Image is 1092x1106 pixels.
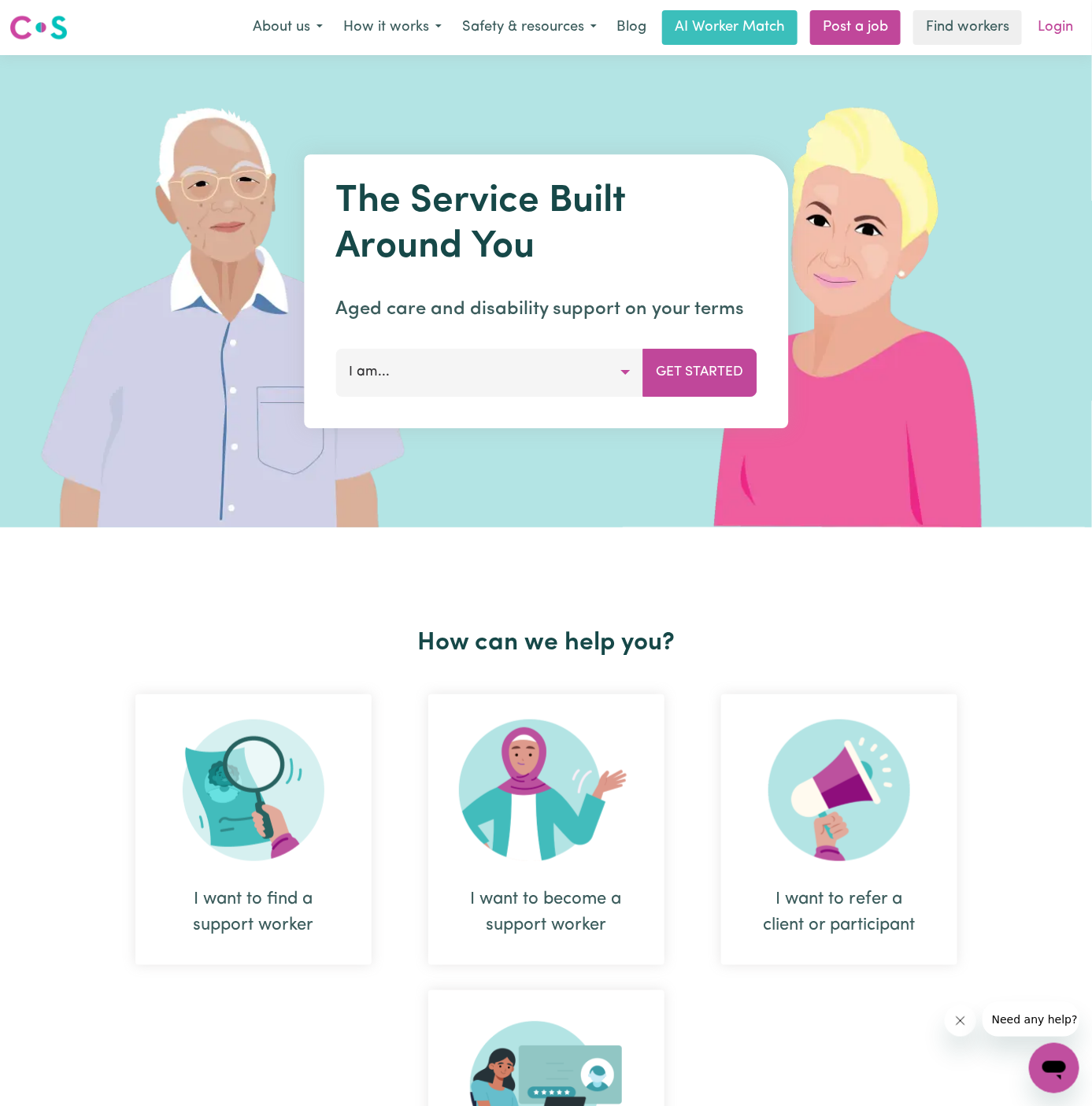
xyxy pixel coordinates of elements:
[1028,10,1083,45] a: Login
[173,886,334,938] div: I want to find a support worker
[642,349,757,396] button: Get Started
[135,694,372,965] div: I want to find a support worker
[721,694,957,965] div: I want to refer a client or participant
[662,10,798,45] a: AI Worker Match
[333,11,452,44] button: How it works
[810,10,901,45] a: Post a job
[945,1005,976,1037] iframe: Close message
[335,349,643,396] button: I am...
[759,886,920,938] div: I want to refer a client or participant
[335,179,757,270] h1: The Service Built Around You
[335,295,757,324] p: Aged care and disability support on your terms
[466,886,627,938] div: I want to become a support worker
[913,10,1022,45] a: Find workers
[242,11,333,44] button: About us
[9,13,68,42] img: Careseekers logo
[107,628,986,658] h2: How can we help you?
[183,719,324,861] img: Search
[1029,1043,1079,1093] iframe: Button to launch messaging window
[428,694,664,965] div: I want to become a support worker
[768,719,910,861] img: Refer
[607,10,656,45] a: Blog
[983,1002,1079,1037] iframe: Message from company
[9,9,68,46] a: Careseekers logo
[452,11,607,44] button: Safety & resources
[459,719,634,861] img: Become Worker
